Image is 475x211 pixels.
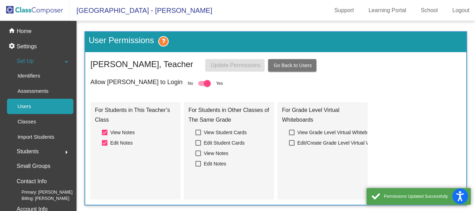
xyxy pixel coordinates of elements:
p: Small Groups [17,161,50,171]
a: School [415,5,443,16]
mat-icon: home [8,27,17,35]
span: For Grade Level Virtual Whiteboards [282,105,363,125]
span: Yes [216,80,223,87]
p: Home [17,27,32,35]
span: Edit Notes [110,139,133,147]
button: Update Permissions [205,59,265,72]
mat-icon: arrow_drop_down [62,58,71,66]
span: Edit Notes [204,160,226,168]
h2: User Permissions [89,35,169,47]
span: Update Permissions [211,62,260,68]
p: Assessments [17,87,48,95]
mat-icon: arrow_right [62,148,71,156]
span: View Notes [110,128,135,137]
span: View Notes [204,149,228,157]
span: Primary: [PERSON_NAME] [10,189,73,195]
a: Learning Portal [363,5,412,16]
a: Support [329,5,360,16]
span: Edit/Create Grade Level Virtual Whiteboards [297,139,393,147]
span: For Students in This Teacher’s Class [95,105,176,125]
button: Go Back to Users [268,59,316,72]
p: Import Students [17,133,54,141]
a: Logout [447,5,475,16]
mat-icon: settings [8,42,17,51]
p: Settings [17,42,37,51]
p: Contact Info [17,177,47,186]
h2: [PERSON_NAME], Teacher [90,59,193,70]
span: [GEOGRAPHIC_DATA] - [PERSON_NAME] [70,5,212,16]
span: For Students in Other Classes of The Same Grade [188,105,269,125]
span: Go Back to Users [274,63,312,68]
span: View Grade Level Virtual Whiteboards [297,128,379,137]
p: Classes [17,117,36,126]
span: Billing: [PERSON_NAME] [10,195,69,202]
div: Permissions Updated Successfully [384,193,466,200]
p: Users [17,102,31,111]
span: Edit Student Cards [204,139,245,147]
h4: Allow [PERSON_NAME] to Login [90,79,183,86]
p: Identifiers [17,72,40,80]
span: No [188,80,193,87]
span: Set Up [17,56,34,66]
span: View Student Cards [204,128,247,137]
span: Students [17,147,39,156]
